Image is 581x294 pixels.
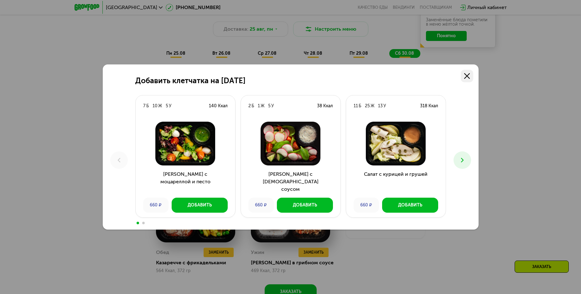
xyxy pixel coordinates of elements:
[351,122,441,165] img: Салат с курицей и грушей
[248,198,274,213] div: 660 ₽
[188,202,212,208] div: Добавить
[371,103,374,109] div: Ж
[153,103,158,109] div: 10
[252,103,254,109] div: Б
[141,122,230,165] img: Салат с моцареллой и песто
[346,170,446,193] h3: Салат с курицей и грушей
[209,103,228,109] div: 140 Ккал
[143,198,169,213] div: 660 ₽
[135,76,246,85] h2: Добавить клетчатка на [DATE]
[382,198,438,213] button: Добавить
[268,103,271,109] div: 5
[158,103,162,109] div: Ж
[166,103,168,109] div: 5
[317,103,333,109] div: 38 Ккал
[172,198,228,213] button: Добавить
[365,103,370,109] div: 25
[378,103,383,109] div: 13
[146,103,149,109] div: Б
[248,103,251,109] div: 2
[398,202,422,208] div: Добавить
[241,170,340,193] h3: [PERSON_NAME] с [DEMOGRAPHIC_DATA] соусом
[383,103,386,109] div: У
[354,103,358,109] div: 11
[271,103,274,109] div: У
[143,103,146,109] div: 7
[293,202,317,208] div: Добавить
[359,103,361,109] div: Б
[136,170,235,193] h3: [PERSON_NAME] с моцареллой и песто
[277,198,333,213] button: Добавить
[258,103,260,109] div: 1
[246,122,335,165] img: Салат с греческим соусом
[420,103,438,109] div: 318 Ккал
[169,103,171,109] div: У
[261,103,264,109] div: Ж
[354,198,379,213] div: 660 ₽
